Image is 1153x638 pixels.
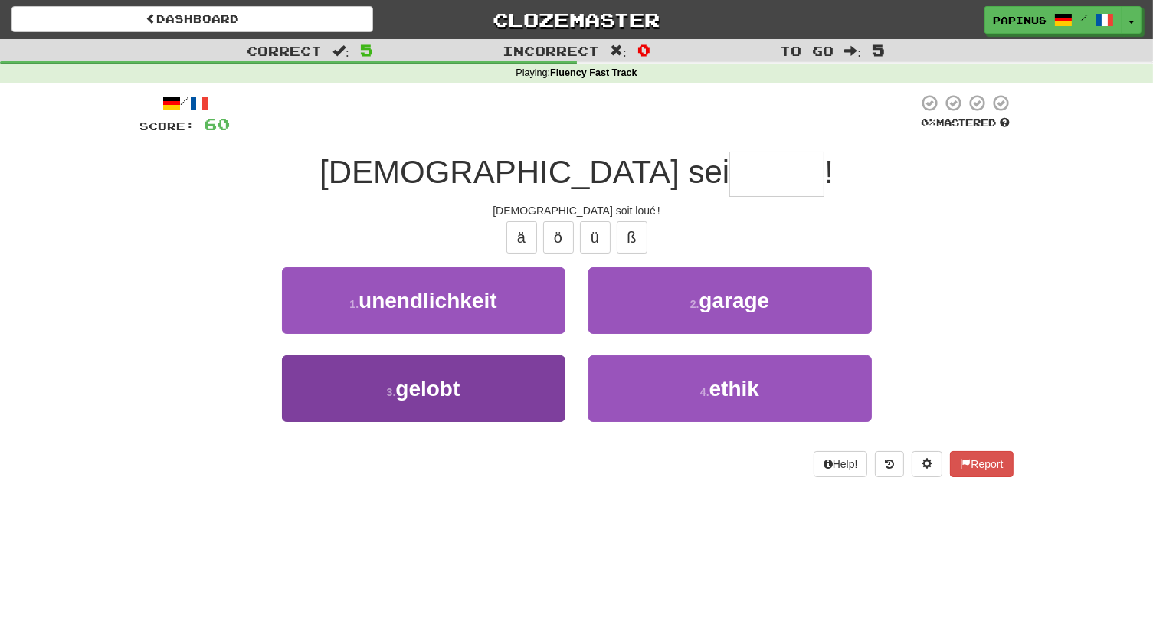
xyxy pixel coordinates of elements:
span: gelobt [395,377,460,401]
span: unendlichkeit [359,289,496,312]
div: Mastered [919,116,1014,130]
span: 0 % [922,116,937,129]
span: To go [780,43,834,58]
small: 3 . [387,386,396,398]
span: 0 [637,41,650,59]
strong: Fluency Fast Track [550,67,637,78]
div: / [140,93,231,113]
span: 5 [360,41,373,59]
button: 4.ethik [588,355,872,422]
a: Papinus / [984,6,1122,34]
span: ethik [709,377,759,401]
div: [DEMOGRAPHIC_DATA] soit loué ! [140,203,1014,218]
a: Dashboard [11,6,373,32]
small: 2 . [690,298,699,310]
button: Help! [814,451,868,477]
span: / [1080,12,1088,23]
span: Score: [140,119,195,133]
span: Papinus [993,13,1047,27]
span: [DEMOGRAPHIC_DATA] sei [319,154,729,190]
span: 5 [872,41,885,59]
button: Report [950,451,1013,477]
button: ü [580,221,611,254]
button: ä [506,221,537,254]
span: ! [824,154,834,190]
button: ß [617,221,647,254]
button: 3.gelobt [282,355,565,422]
span: Incorrect [503,43,599,58]
span: garage [699,289,769,312]
button: Round history (alt+y) [875,451,904,477]
span: : [844,44,861,57]
span: : [332,44,349,57]
a: Clozemaster [396,6,758,33]
small: 4 . [700,386,709,398]
span: Correct [247,43,322,58]
button: 2.garage [588,267,872,334]
small: 1 . [349,298,359,310]
span: 60 [205,114,231,133]
button: ö [543,221,574,254]
span: : [610,44,627,57]
button: 1.unendlichkeit [282,267,565,334]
